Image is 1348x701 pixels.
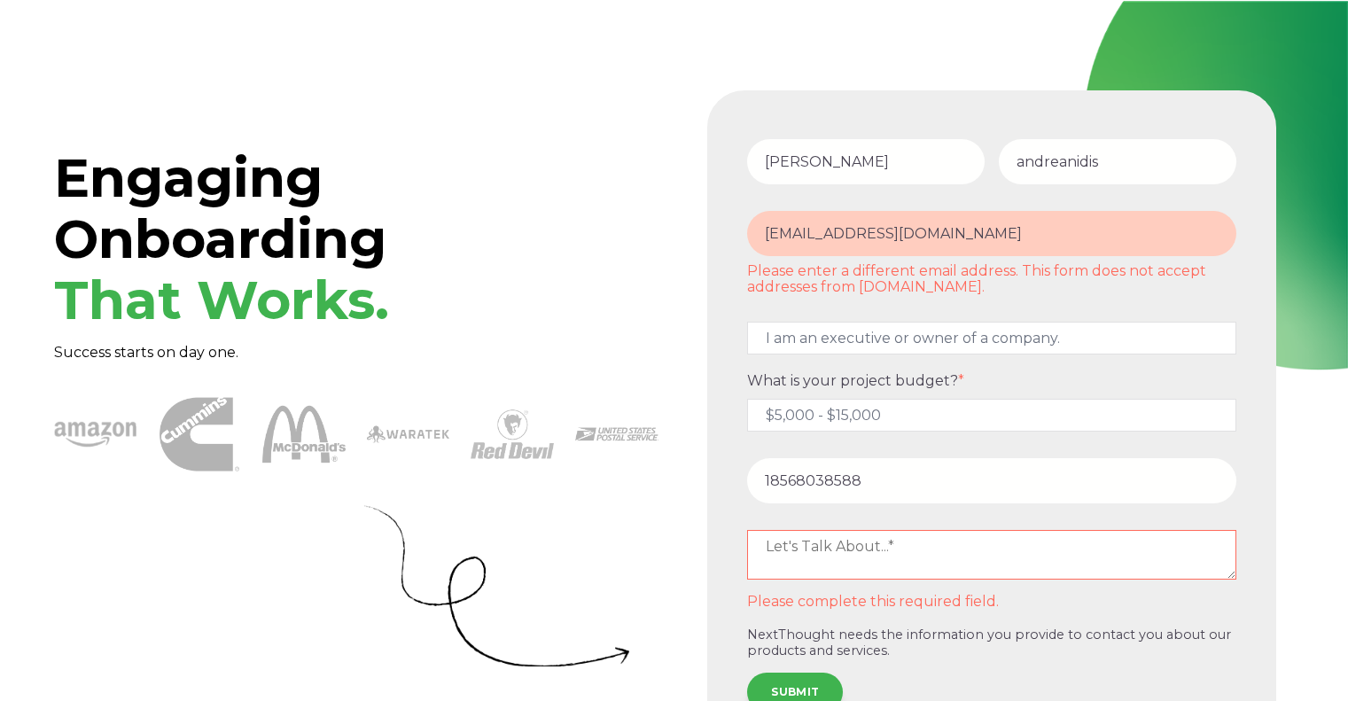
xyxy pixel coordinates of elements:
[54,268,389,332] span: That Works.
[575,393,658,476] img: USPS
[747,627,1236,658] p: NextThought needs the information you provide to contact you about our products and services.
[54,393,137,476] img: amazon-1
[367,393,450,476] img: Waratek logo
[363,504,629,666] img: Curly Arrow
[54,145,389,332] span: Engaging Onboarding
[747,594,1236,610] label: Please complete this required field.
[471,393,554,476] img: Red Devil
[999,139,1236,184] input: Last Name*
[747,372,958,389] span: What is your project budget?
[262,393,346,476] img: McDonalds 1
[747,211,1236,256] input: Email Address*
[160,394,239,474] img: Cummins
[747,458,1236,503] input: Phone number*
[747,263,1236,295] label: Please enter a different email address. This form does not accept addresses from [DOMAIN_NAME].
[747,139,985,184] input: First Name*
[54,344,238,361] span: Success starts on day one.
